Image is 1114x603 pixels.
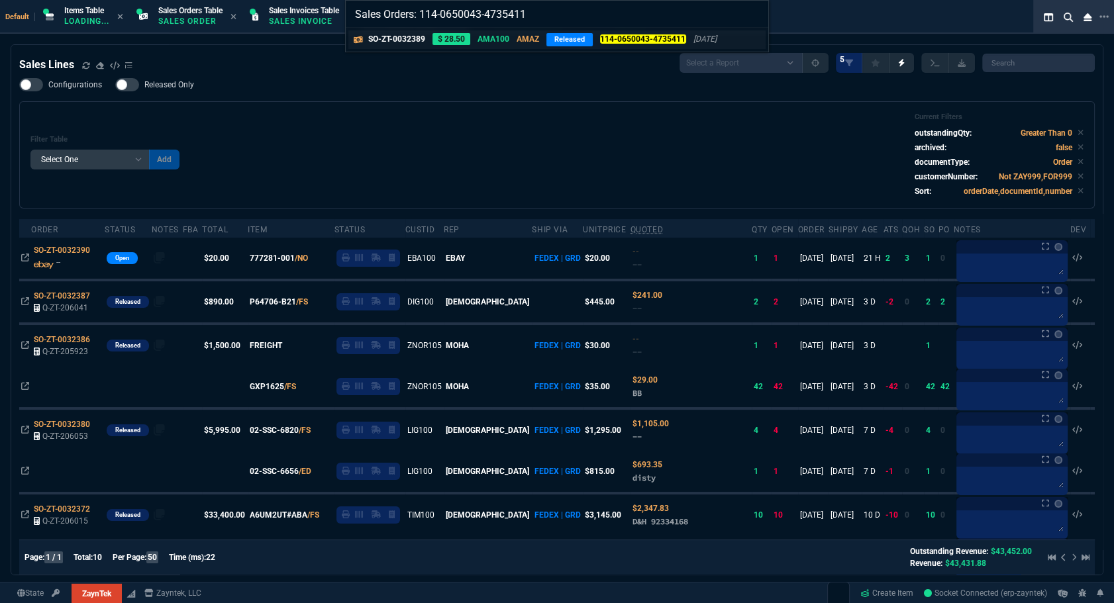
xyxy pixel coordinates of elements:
mark: 114-0650043-4735411 [600,34,686,44]
a: _OywpmNUGoc5JI0pAAGd [924,587,1047,599]
span: Socket Connected (erp-zayntek) [924,588,1047,598]
p: [DATE] [693,33,717,45]
a: Create Item [855,583,919,603]
a: API TOKEN [48,587,64,599]
a: Global State [13,587,48,599]
p: SO-ZT-0032389 [368,33,425,45]
a: msbcCompanyName [140,587,205,599]
p: AMA100 [478,33,509,45]
input: Search... [346,1,768,27]
p: Released [546,33,593,46]
p: AMAZ [517,33,539,45]
p: $ 28.50 [432,33,470,45]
